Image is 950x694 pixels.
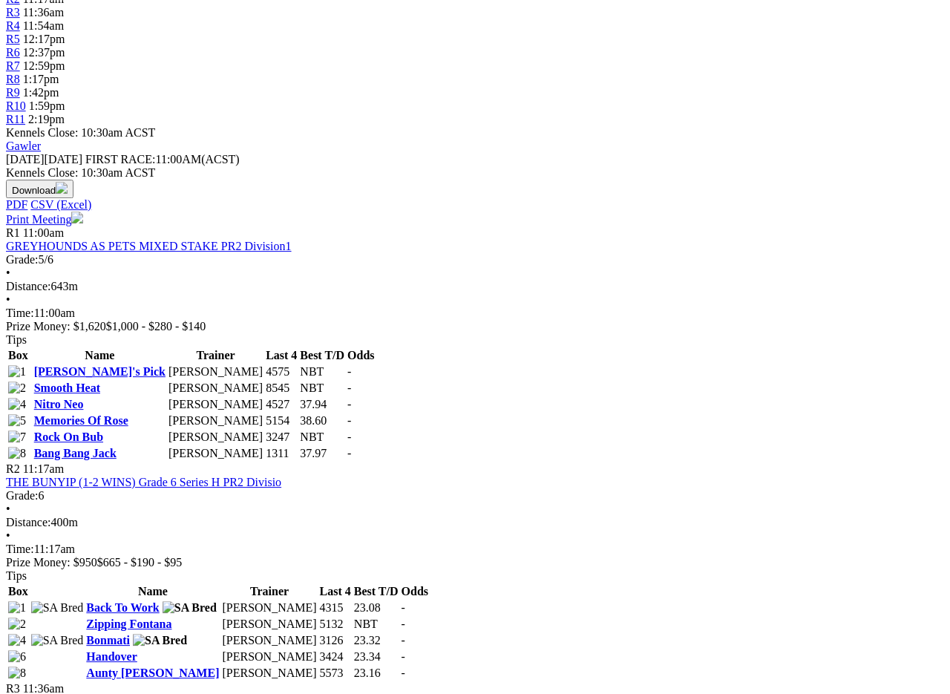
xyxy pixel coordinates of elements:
[6,543,944,556] div: 11:17am
[6,226,20,239] span: R1
[34,431,103,443] a: Rock On Bub
[353,600,399,615] td: 23.08
[6,73,20,85] span: R8
[6,126,155,139] span: Kennels Close: 10:30am ACST
[168,430,263,445] td: [PERSON_NAME]
[86,634,130,646] a: Bonmati
[319,617,352,632] td: 5132
[23,462,64,475] span: 11:17am
[23,19,64,32] span: 11:54am
[347,398,351,410] span: -
[168,381,263,396] td: [PERSON_NAME]
[6,19,20,32] a: R4
[6,476,281,488] a: THE BUNYIP (1-2 WINS) Grade 6 Series H PR2 Divisio
[221,649,317,664] td: [PERSON_NAME]
[6,529,10,542] span: •
[168,364,263,379] td: [PERSON_NAME]
[6,113,25,125] span: R11
[265,446,298,461] td: 1311
[299,348,345,363] th: Best T/D
[8,667,26,680] img: 8
[168,397,263,412] td: [PERSON_NAME]
[265,364,298,379] td: 4575
[34,365,166,378] a: [PERSON_NAME]'s Pick
[6,59,20,72] a: R7
[402,618,405,630] span: -
[319,600,352,615] td: 4315
[6,166,944,180] div: Kennels Close: 10:30am ACST
[56,182,68,194] img: download.svg
[353,633,399,648] td: 23.32
[6,320,944,333] div: Prize Money: $1,620
[319,633,352,648] td: 3126
[347,382,351,394] span: -
[299,446,345,461] td: 37.97
[163,601,217,615] img: SA Bred
[168,446,263,461] td: [PERSON_NAME]
[347,348,375,363] th: Odds
[8,650,26,664] img: 6
[265,348,298,363] th: Last 4
[86,601,159,614] a: Back To Work
[8,601,26,615] img: 1
[6,462,20,475] span: R2
[86,618,171,630] a: Zipping Fontana
[8,398,26,411] img: 4
[6,489,944,503] div: 6
[221,584,317,599] th: Trainer
[28,113,65,125] span: 2:19pm
[168,413,263,428] td: [PERSON_NAME]
[8,365,26,379] img: 1
[86,667,219,679] a: Aunty [PERSON_NAME]
[8,634,26,647] img: 4
[402,601,405,614] span: -
[34,382,100,394] a: Smooth Heat
[347,365,351,378] span: -
[265,430,298,445] td: 3247
[6,266,10,279] span: •
[6,46,20,59] a: R6
[85,584,220,599] th: Name
[299,430,345,445] td: NBT
[8,414,26,428] img: 5
[6,33,20,45] a: R5
[265,397,298,412] td: 4527
[299,413,345,428] td: 38.60
[347,447,351,459] span: -
[23,86,59,99] span: 1:42pm
[353,584,399,599] th: Best T/D
[265,381,298,396] td: 8545
[71,212,83,223] img: printer.svg
[6,198,27,211] a: PDF
[265,413,298,428] td: 5154
[353,666,399,681] td: 23.16
[6,516,50,528] span: Distance:
[6,140,41,152] a: Gawler
[353,649,399,664] td: 23.34
[34,414,128,427] a: Memories Of Rose
[34,447,117,459] a: Bang Bang Jack
[6,180,73,198] button: Download
[221,633,317,648] td: [PERSON_NAME]
[319,584,352,599] th: Last 4
[221,617,317,632] td: [PERSON_NAME]
[6,516,944,529] div: 400m
[106,320,206,333] span: $1,000 - $280 - $140
[6,153,45,166] span: [DATE]
[6,86,20,99] span: R9
[8,382,26,395] img: 2
[6,253,944,266] div: 5/6
[402,667,405,679] span: -
[6,280,944,293] div: 643m
[6,333,27,346] span: Tips
[6,543,34,555] span: Time:
[23,33,65,45] span: 12:17pm
[401,584,429,599] th: Odds
[85,153,240,166] span: 11:00AM(ACST)
[6,253,39,266] span: Grade:
[133,634,187,647] img: SA Bred
[23,226,64,239] span: 11:00am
